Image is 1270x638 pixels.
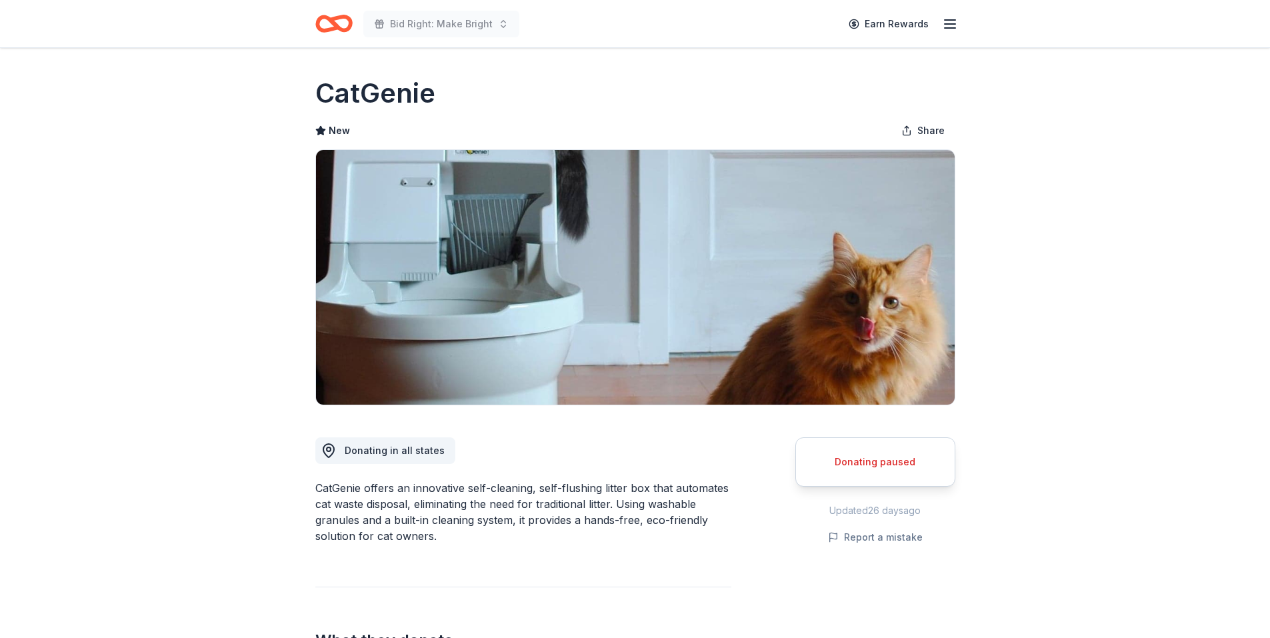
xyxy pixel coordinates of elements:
[841,12,937,36] a: Earn Rewards
[891,117,955,144] button: Share
[363,11,519,37] button: Bid Right: Make Bright
[795,503,955,519] div: Updated 26 days ago
[316,150,955,405] img: Image for CatGenie
[917,123,945,139] span: Share
[812,454,939,470] div: Donating paused
[315,8,353,39] a: Home
[315,480,731,544] div: CatGenie offers an innovative self-cleaning, self-flushing litter box that automates cat waste di...
[345,445,445,456] span: Donating in all states
[828,529,923,545] button: Report a mistake
[329,123,350,139] span: New
[390,16,493,32] span: Bid Right: Make Bright
[315,75,435,112] h1: CatGenie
